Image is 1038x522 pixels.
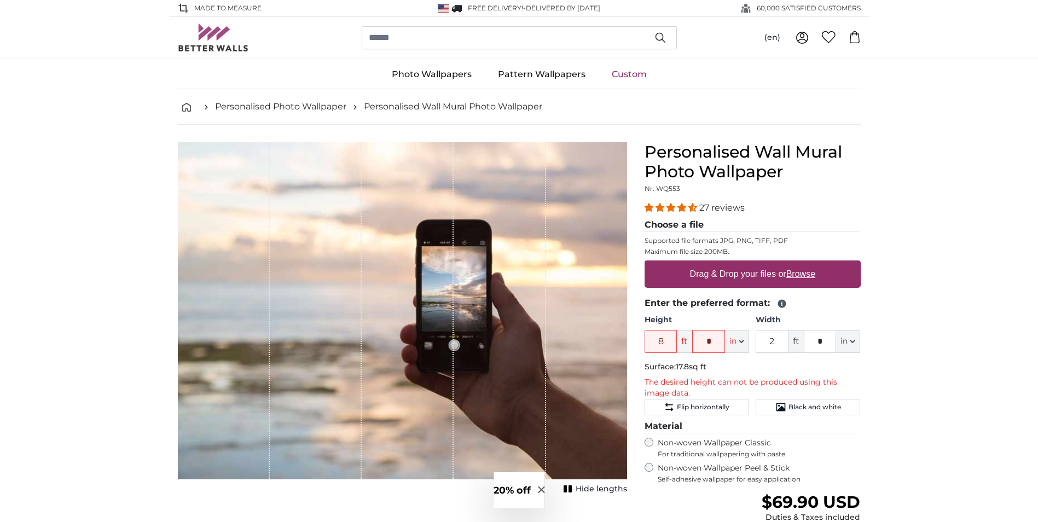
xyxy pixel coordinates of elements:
[658,463,861,484] label: Non-woven Wallpaper Peel & Stick
[756,28,789,48] button: (en)
[762,492,860,512] span: $69.90 USD
[699,202,745,213] span: 27 reviews
[379,60,485,89] a: Photo Wallpapers
[178,89,861,125] nav: breadcrumbs
[178,142,627,497] div: 1 of 1
[215,100,346,113] a: Personalised Photo Wallpaper
[757,3,861,13] span: 60,000 SATISFIED CUSTOMERS
[788,403,841,411] span: Black and white
[645,236,861,245] p: Supported file formats JPG, PNG, TIFF, PDF
[645,297,861,310] legend: Enter the preferred format:
[364,100,542,113] a: Personalised Wall Mural Photo Wallpaper
[645,399,749,415] button: Flip horizontally
[645,247,861,256] p: Maximum file size 200MB.
[645,202,699,213] span: 4.41 stars
[645,362,861,373] p: Surface:
[645,184,680,193] span: Nr. WQ553
[645,142,861,182] h1: Personalised Wall Mural Photo Wallpaper
[576,484,627,495] span: Hide lengths
[438,4,449,13] img: United States
[645,218,861,232] legend: Choose a file
[468,4,523,12] span: FREE delivery!
[645,377,861,399] p: The desired height can not be produced using this image data.
[836,330,860,353] button: in
[756,399,860,415] button: Black and white
[788,330,804,353] span: ft
[560,482,627,497] button: Hide lengths
[677,330,692,353] span: ft
[178,24,249,51] img: Betterwalls
[685,263,819,285] label: Drag & Drop your files or
[194,3,262,13] span: Made to Measure
[658,450,861,459] span: For traditional wallpapering with paste
[756,315,860,326] label: Width
[725,330,749,353] button: in
[523,4,600,12] span: -
[658,475,861,484] span: Self-adhesive wallpaper for easy application
[676,362,706,372] span: 17.8sq ft
[677,403,729,411] span: Flip horizontally
[645,420,861,433] legend: Material
[786,269,815,279] u: Browse
[729,336,737,347] span: in
[485,60,599,89] a: Pattern Wallpapers
[658,438,861,459] label: Non-woven Wallpaper Classic
[645,315,749,326] label: Height
[526,4,600,12] span: Delivered by [DATE]
[840,336,848,347] span: in
[599,60,660,89] a: Custom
